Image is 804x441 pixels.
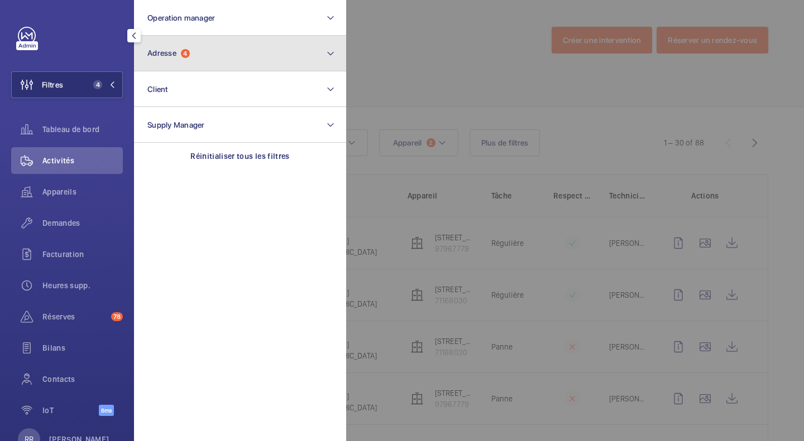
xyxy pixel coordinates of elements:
span: Heures supp. [42,280,123,291]
span: Facturation [42,249,123,260]
span: Contacts [42,374,123,385]
button: Filtres4 [11,71,123,98]
span: 4 [93,80,102,89]
span: Demandes [42,217,123,229]
span: Tableau de bord [42,124,123,135]
span: Appareils [42,186,123,197]
span: Réserves [42,311,107,322]
span: Activités [42,155,123,166]
span: Bilans [42,342,123,353]
span: 78 [111,312,123,321]
span: IoT [42,405,99,416]
span: Beta [99,405,114,416]
span: Filtres [42,79,63,90]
